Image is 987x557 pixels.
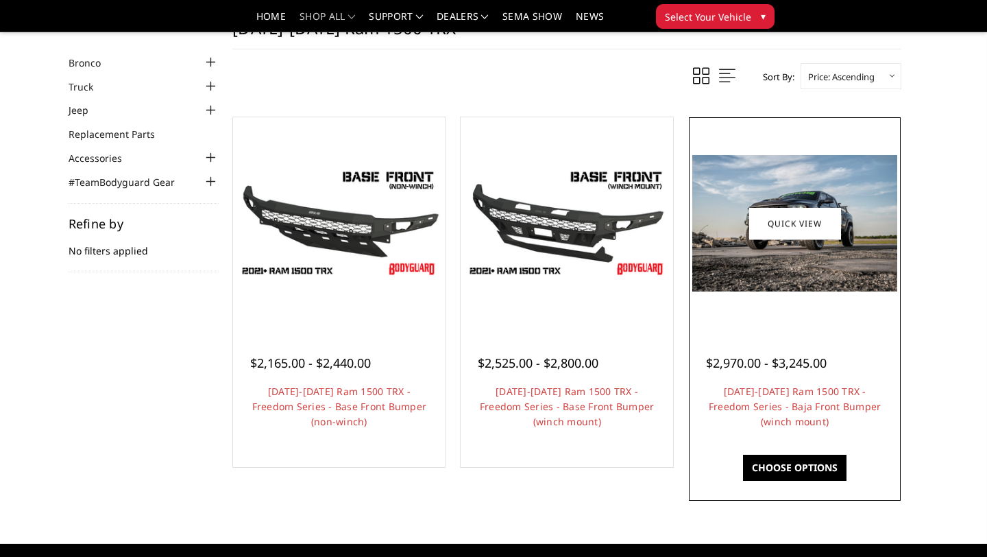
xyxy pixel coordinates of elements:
a: Truck [69,80,110,94]
a: Support [369,12,423,32]
h5: Refine by [69,217,219,230]
a: [DATE]-[DATE] Ram 1500 TRX - Freedom Series - Base Front Bumper (non-winch) [252,385,427,428]
a: Accessories [69,151,139,165]
span: $2,970.00 - $3,245.00 [706,355,827,371]
a: Jeep [69,103,106,117]
a: shop all [300,12,355,32]
img: 2021-2024 Ram 1500 TRX - Freedom Series - Base Front Bumper (non-winch) [236,165,441,281]
a: Home [256,12,286,32]
a: #TeamBodyguard Gear [69,175,192,189]
iframe: Chat Widget [918,491,987,557]
label: Sort By: [755,67,794,87]
a: Replacement Parts [69,127,172,141]
a: [DATE]-[DATE] Ram 1500 TRX - Freedom Series - Base Front Bumper (winch mount) [480,385,655,428]
a: 2021-2024 Ram 1500 TRX - Freedom Series - Baja Front Bumper (winch mount) 2021-2024 Ram 1500 TRX ... [692,121,897,326]
a: 2021-2024 Ram 1500 TRX - Freedom Series - Base Front Bumper (non-winch) 2021-2024 Ram 1500 TRX - ... [236,121,441,326]
span: Select Your Vehicle [665,10,751,24]
a: Dealers [437,12,489,32]
a: Quick view [749,207,841,239]
span: $2,525.00 - $2,800.00 [478,355,598,371]
a: Choose Options [743,455,846,481]
a: 2021-2024 Ram 1500 TRX - Freedom Series - Base Front Bumper (winch mount) 2021-2024 Ram 1500 TRX ... [464,121,669,326]
img: 2021-2024 Ram 1500 TRX - Freedom Series - Baja Front Bumper (winch mount) [692,155,897,292]
span: ▾ [761,9,766,23]
a: [DATE]-[DATE] Ram 1500 TRX - Freedom Series - Baja Front Bumper (winch mount) [709,385,881,428]
a: Bronco [69,56,118,70]
button: Select Your Vehicle [656,4,775,29]
div: No filters applied [69,217,219,272]
span: $2,165.00 - $2,440.00 [250,355,371,371]
a: News [576,12,604,32]
h1: [DATE]-[DATE] Ram 1500 TRX [232,18,901,49]
a: SEMA Show [502,12,562,32]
